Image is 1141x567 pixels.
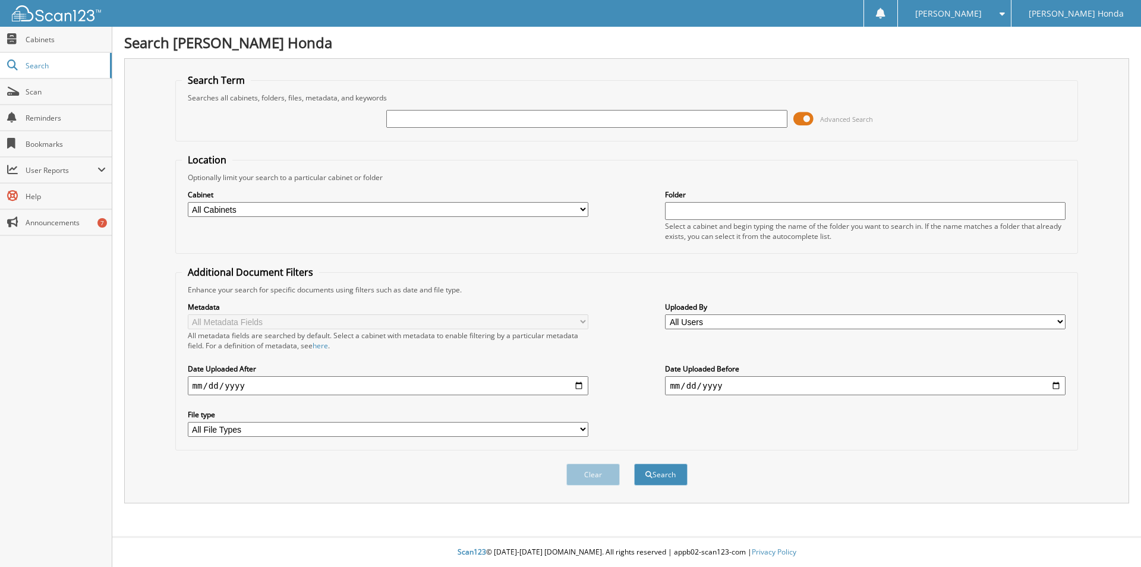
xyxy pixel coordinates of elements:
[665,221,1066,241] div: Select a cabinet and begin typing the name of the folder you want to search in. If the name match...
[112,538,1141,567] div: © [DATE]-[DATE] [DOMAIN_NAME]. All rights reserved | appb02-scan123-com |
[182,93,1072,103] div: Searches all cabinets, folders, files, metadata, and keywords
[665,190,1066,200] label: Folder
[188,330,588,351] div: All metadata fields are searched by default. Select a cabinet with metadata to enable filtering b...
[665,364,1066,374] label: Date Uploaded Before
[12,5,101,21] img: scan123-logo-white.svg
[665,302,1066,312] label: Uploaded By
[188,190,588,200] label: Cabinet
[820,115,873,124] span: Advanced Search
[26,191,106,201] span: Help
[26,34,106,45] span: Cabinets
[182,153,232,166] legend: Location
[26,87,106,97] span: Scan
[182,74,251,87] legend: Search Term
[182,172,1072,182] div: Optionally limit your search to a particular cabinet or folder
[26,139,106,149] span: Bookmarks
[458,547,486,557] span: Scan123
[182,285,1072,295] div: Enhance your search for specific documents using filters such as date and file type.
[752,547,796,557] a: Privacy Policy
[188,409,588,420] label: File type
[97,218,107,228] div: 7
[188,364,588,374] label: Date Uploaded After
[26,165,97,175] span: User Reports
[915,10,982,17] span: [PERSON_NAME]
[566,464,620,486] button: Clear
[188,376,588,395] input: start
[665,376,1066,395] input: end
[182,266,319,279] legend: Additional Document Filters
[634,464,688,486] button: Search
[188,302,588,312] label: Metadata
[124,33,1129,52] h1: Search [PERSON_NAME] Honda
[26,113,106,123] span: Reminders
[26,61,104,71] span: Search
[1029,10,1124,17] span: [PERSON_NAME] Honda
[313,341,328,351] a: here
[26,218,106,228] span: Announcements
